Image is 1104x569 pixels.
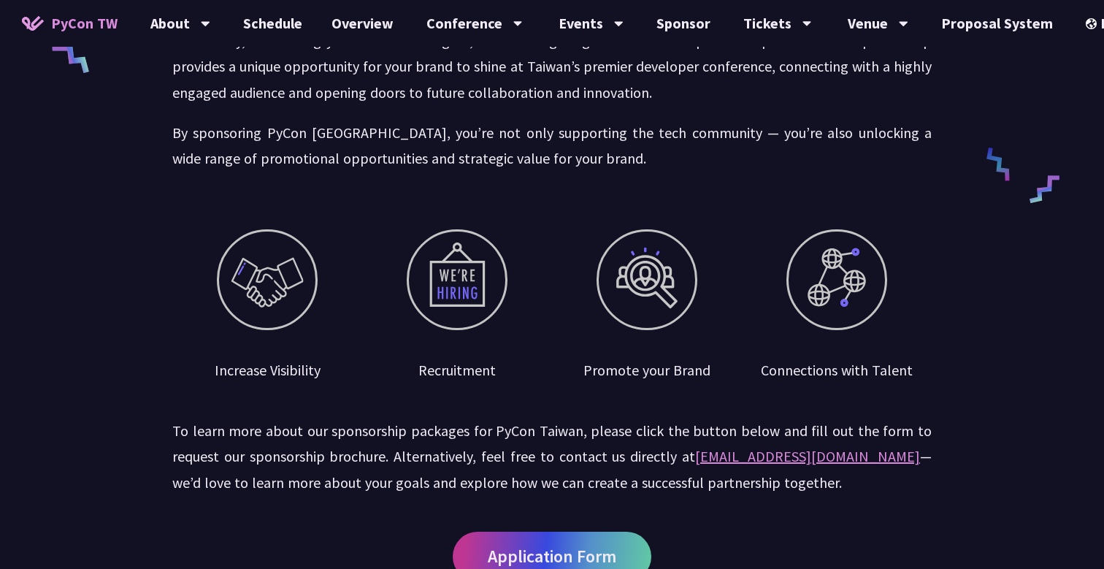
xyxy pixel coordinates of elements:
img: Home icon of PyCon TW 2025 [22,16,44,31]
img: Locale Icon [1086,18,1100,29]
div: Connections with Talent [761,359,913,381]
p: To learn more about our sponsorship packages for PyCon Taiwan, please click the button below and ... [172,418,932,495]
div: Promote your Brand [583,359,710,381]
div: Recruitment [418,359,496,381]
span: Application Form [488,547,616,565]
p: By sponsoring PyCon [GEOGRAPHIC_DATA], you’re not only supporting the tech community — you’re als... [172,120,932,171]
a: PyCon TW [7,5,132,42]
p: We warmly invite your organization to become a sponsor of PyCon Taiwan and join us in empowering ... [172,2,932,105]
a: [EMAIL_ADDRESS][DOMAIN_NAME] [695,447,920,465]
span: PyCon TW [51,12,118,34]
div: Increase Visibility [215,359,321,381]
